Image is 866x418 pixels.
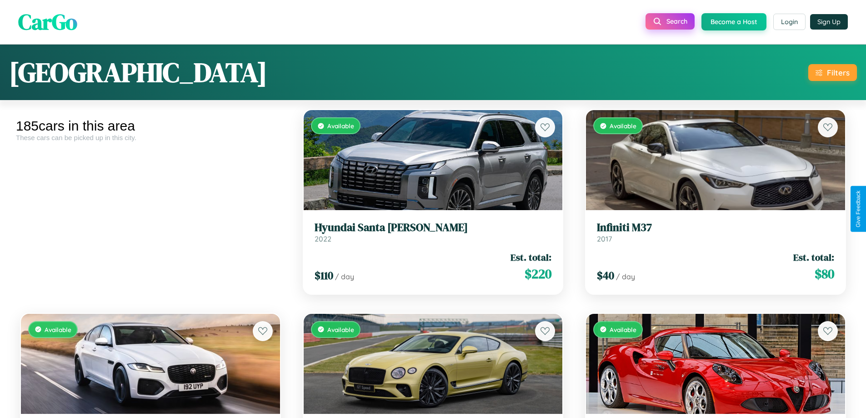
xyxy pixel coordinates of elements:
button: Filters [808,64,857,81]
span: Available [45,326,71,333]
h3: Infiniti M37 [597,221,834,234]
div: These cars can be picked up in this city. [16,134,285,141]
button: Login [773,14,806,30]
span: / day [335,272,354,281]
span: 2017 [597,234,612,243]
span: Available [327,326,354,333]
h3: Hyundai Santa [PERSON_NAME] [315,221,552,234]
span: $ 80 [815,265,834,283]
a: Infiniti M372017 [597,221,834,243]
span: Est. total: [793,251,834,264]
span: 2022 [315,234,331,243]
span: Available [327,122,354,130]
span: CarGo [18,7,77,37]
span: $ 220 [525,265,551,283]
button: Sign Up [810,14,848,30]
div: 185 cars in this area [16,118,285,134]
div: Give Feedback [855,191,861,227]
div: Filters [827,68,850,77]
span: $ 110 [315,268,333,283]
a: Hyundai Santa [PERSON_NAME]2022 [315,221,552,243]
h1: [GEOGRAPHIC_DATA] [9,54,267,91]
span: Search [666,17,687,25]
span: $ 40 [597,268,614,283]
button: Search [646,13,695,30]
button: Become a Host [701,13,766,30]
span: Available [610,326,636,333]
span: Available [610,122,636,130]
span: / day [616,272,635,281]
span: Est. total: [511,251,551,264]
